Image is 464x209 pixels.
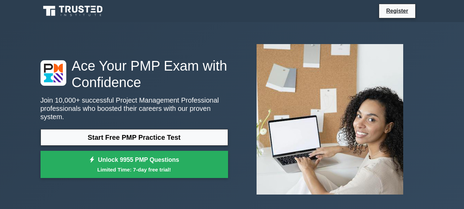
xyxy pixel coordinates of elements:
small: Limited Time: 7-day free trial! [49,166,219,174]
h1: Ace Your PMP Exam with Confidence [41,58,228,91]
a: Register [382,7,412,15]
p: Join 10,000+ successful Project Management Professional professionals who boosted their careers w... [41,96,228,121]
a: Unlock 9955 PMP QuestionsLimited Time: 7-day free trial! [41,151,228,178]
a: Start Free PMP Practice Test [41,129,228,146]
